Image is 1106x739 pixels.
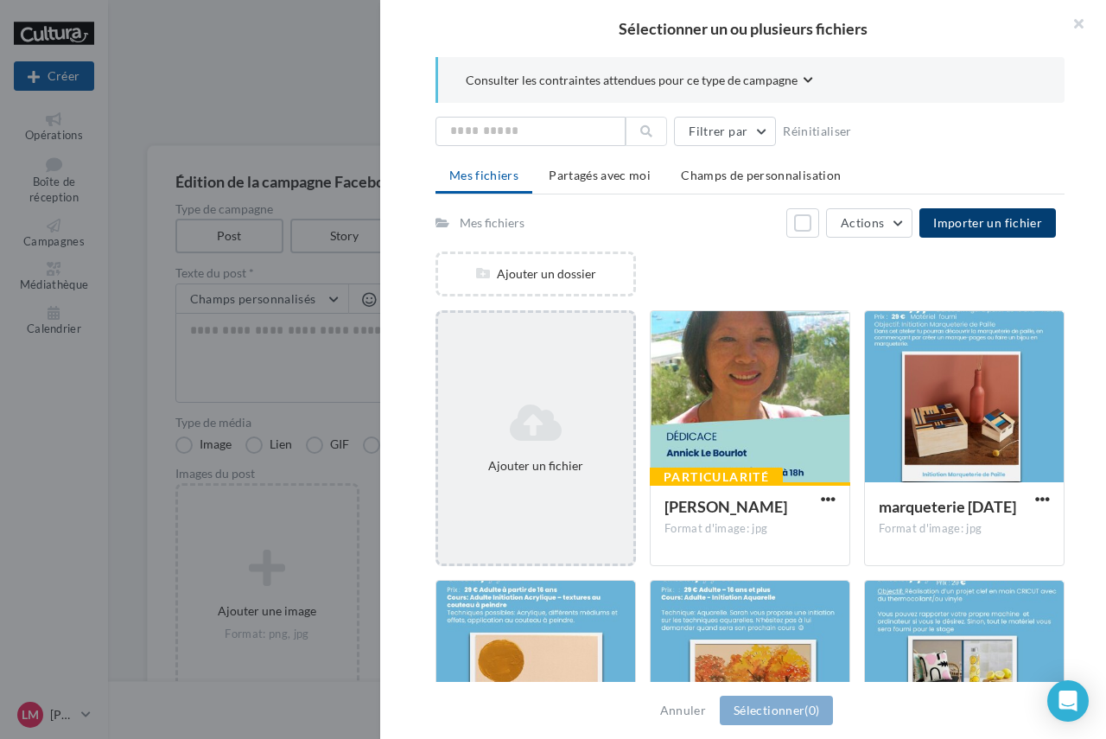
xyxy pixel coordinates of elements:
button: Actions [826,208,912,238]
button: Réinitialiser [776,121,859,142]
span: Mes fichiers [449,168,518,182]
div: Mes fichiers [460,214,524,232]
div: Ajouter un fichier [445,457,626,475]
span: (0) [804,703,819,717]
button: Filtrer par [674,117,776,146]
div: Format d'image: jpg [879,521,1050,537]
span: annick Ameline [664,497,787,516]
div: Open Intercom Messenger [1047,680,1089,722]
div: Format d'image: jpg [664,521,836,537]
h2: Sélectionner un ou plusieurs fichiers [408,21,1078,36]
span: marqueterie 20 septembre [879,497,1016,516]
span: Importer un fichier [933,215,1042,230]
button: Annuler [653,700,713,721]
button: Sélectionner(0) [720,696,833,725]
span: Champs de personnalisation [681,168,841,182]
span: Actions [841,215,884,230]
div: Particularité [650,468,783,487]
button: Importer un fichier [919,208,1056,238]
button: Consulter les contraintes attendues pour ce type de campagne [466,71,813,92]
span: Partagés avec moi [549,168,651,182]
span: Consulter les contraintes attendues pour ce type de campagne [466,72,798,89]
div: Ajouter un dossier [438,265,633,283]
